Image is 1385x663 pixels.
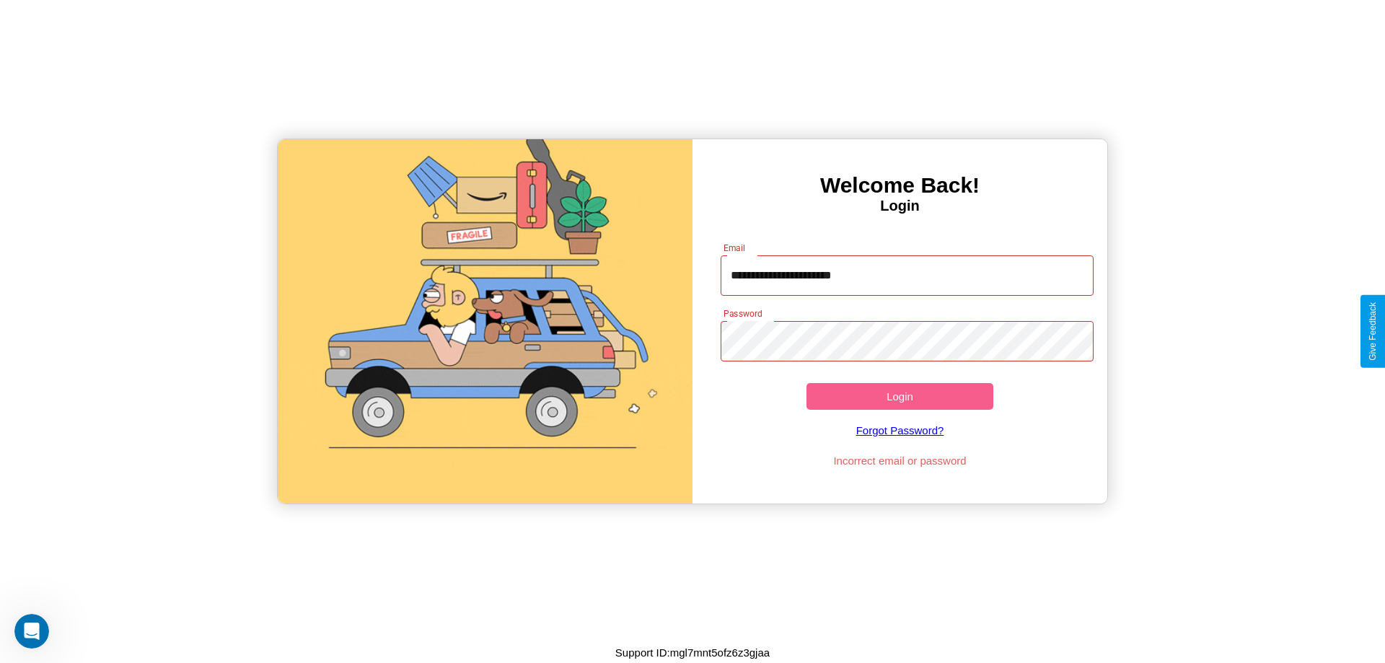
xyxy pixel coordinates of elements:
h3: Welcome Back! [692,173,1107,198]
label: Password [724,307,762,320]
img: gif [278,139,692,504]
a: Forgot Password? [713,410,1087,451]
label: Email [724,242,746,254]
button: Login [806,383,993,410]
p: Support ID: mgl7mnt5ofz6z3gjaa [615,643,770,662]
p: Incorrect email or password [713,451,1087,470]
div: Give Feedback [1368,302,1378,361]
iframe: Intercom live chat [14,614,49,649]
h4: Login [692,198,1107,214]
